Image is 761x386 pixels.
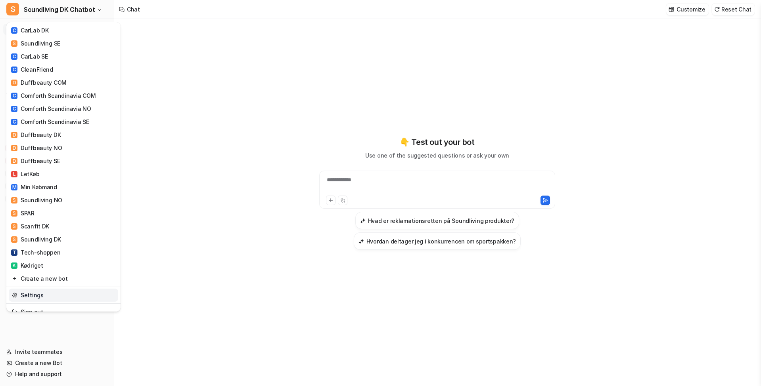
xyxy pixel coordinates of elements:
span: C [11,106,17,112]
div: Duffbeauty SE [11,157,60,165]
span: C [11,27,17,34]
div: CleanFriend [11,65,53,74]
span: S [11,236,17,243]
div: Comforth Scandinavia COM [11,91,96,100]
img: reset [12,308,17,316]
div: SSoundliving DK Chatbot [6,22,121,312]
a: Settings [9,289,118,302]
div: SPAR [11,209,35,217]
div: Comforth Scandinavia SE [11,118,89,126]
span: S [6,3,19,15]
span: C [11,119,17,125]
div: Soundliving NO [11,196,62,204]
span: D [11,145,17,151]
div: CarLab SE [11,52,48,61]
div: Kødriget [11,261,43,270]
span: C [11,93,17,99]
div: Tech-shoppen [11,248,61,257]
span: C [11,53,17,60]
span: L [11,171,17,177]
span: S [11,40,17,47]
span: S [11,223,17,230]
span: S [11,210,17,217]
div: CarLab DK [11,26,48,34]
span: D [11,132,17,138]
div: Scanfit DK [11,222,49,230]
span: S [11,197,17,203]
img: reset [12,291,17,299]
span: D [11,158,17,164]
span: M [11,184,17,190]
div: Duffbeauty NO [11,144,62,152]
a: Sign out [9,305,118,318]
div: LetKøb [11,170,39,178]
a: Create a new bot [9,272,118,285]
img: reset [12,274,17,283]
div: Soundliving SE [11,39,60,48]
div: Soundliving DK [11,235,61,243]
span: K [11,262,17,269]
div: Duffbeauty DK [11,131,61,139]
span: Soundliving DK Chatbot [24,4,95,15]
span: D [11,80,17,86]
div: Comforth Scandinavia NO [11,105,91,113]
span: C [11,67,17,73]
div: Min Købmand [11,183,57,191]
div: Duffbeauty COM [11,78,67,87]
span: T [11,249,17,256]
